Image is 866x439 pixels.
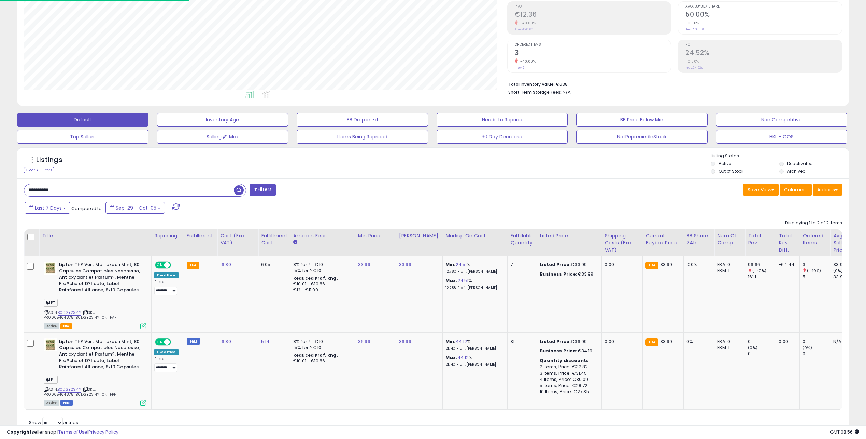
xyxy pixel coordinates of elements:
[445,354,457,361] b: Max:
[717,345,740,351] div: FBM: 1
[717,268,740,274] div: FBM: 1
[540,338,596,345] div: €36.99
[445,278,502,290] div: %
[437,113,568,127] button: Needs to Reprice
[540,364,596,370] div: 2 Items, Price: €32.82
[719,161,731,167] label: Active
[748,262,776,268] div: 96.66
[717,232,742,247] div: Num of Comp.
[645,232,681,247] div: Current Buybox Price
[833,232,858,254] div: Avg Selling Price
[220,232,255,247] div: Cost (Exc. VAT)
[58,429,87,435] a: Terms of Use
[711,153,849,159] p: Listing States:
[60,323,72,329] span: FBA
[540,383,596,389] div: 5 Items, Price: €28.72
[35,204,62,211] span: Last 7 Days
[44,338,146,405] div: ASIN:
[748,232,773,247] div: Total Rev.
[803,345,812,350] small: (0%)
[7,429,32,435] strong: Copyright
[540,261,571,268] b: Listed Price:
[399,261,411,268] a: 33.99
[785,220,842,226] div: Displaying 1 to 2 of 2 items
[779,232,797,254] div: Total Rev. Diff.
[293,239,297,245] small: Amazon Fees.
[457,277,469,284] a: 24.51
[830,429,859,435] span: 2025-10-13 08:56 GMT
[510,262,531,268] div: 7
[787,168,806,174] label: Archived
[358,261,370,268] a: 33.99
[752,268,766,274] small: (-40%)
[17,113,148,127] button: Default
[58,387,81,393] a: B0DGY2314Y
[540,357,589,364] b: Quantity discounts
[685,21,699,26] small: 0.00%
[24,167,54,173] div: Clear All Filters
[540,348,596,354] div: €34.19
[88,429,118,435] a: Privacy Policy
[399,338,411,345] a: 36.99
[157,130,288,144] button: Selling @ Max
[170,262,181,268] span: OFF
[456,261,467,268] a: 24.51
[748,345,757,350] small: (0%)
[293,232,352,239] div: Amazon Fees
[261,262,285,268] div: 6.05
[60,400,73,406] span: FBM
[719,168,743,174] label: Out of Stock
[297,130,428,144] button: Items Being Repriced
[44,376,58,384] span: LPT
[42,232,148,239] div: Title
[833,274,861,280] div: 33.99
[154,232,181,239] div: Repricing
[685,5,842,9] span: Avg. Buybox Share
[515,5,671,9] span: Profit
[685,11,842,20] h2: 50.00%
[44,400,59,406] span: All listings currently available for purchase on Amazon
[686,232,711,247] div: BB Share 24h.
[813,184,842,196] button: Actions
[833,268,843,274] small: (0%)
[156,339,164,345] span: ON
[59,262,142,295] b: Lipton Th? Vert Marrakech Mint, 80 Capsules Compatibles Nespresso, Antioxydant et Parfum?, Menthe...
[445,338,456,345] b: Min:
[445,232,505,239] div: Markup on Cost
[686,338,709,345] div: 0%
[685,59,699,64] small: 0.00%
[156,262,164,268] span: ON
[44,310,116,320] span: | SKU: PR0005464875_B0DGY2314Y_0N_FAF
[540,348,577,354] b: Business Price:
[540,232,599,239] div: Listed Price
[716,113,848,127] button: Non Competitive
[445,261,456,268] b: Min:
[605,262,637,268] div: 0.00
[261,338,270,345] a: 5.14
[187,338,200,345] small: FBM
[540,358,596,364] div: :
[250,184,276,196] button: Filters
[44,299,58,307] span: LPT
[293,262,350,268] div: 8% for <= €10
[540,338,571,345] b: Listed Price:
[154,357,179,372] div: Preset:
[445,338,502,351] div: %
[780,184,812,196] button: Columns
[44,387,116,397] span: | SKU: PR0005464875_B0DGY2314Y_0N_FPF
[518,21,536,26] small: -40.00%
[293,287,350,293] div: €12 - €11.99
[154,280,179,295] div: Preset:
[716,130,848,144] button: HKL - OOS
[443,229,508,256] th: The percentage added to the cost of goods (COGS) that forms the calculator for Min & Max prices.
[445,346,502,351] p: 21.14% Profit [PERSON_NAME]
[515,27,533,31] small: Prev: €20.60
[515,66,524,70] small: Prev: 5
[717,262,740,268] div: FBA: 0
[645,338,658,346] small: FBA
[445,277,457,284] b: Max:
[605,338,637,345] div: 0.00
[576,113,708,127] button: BB Price Below Min
[515,49,671,58] h2: 3
[154,349,179,355] div: Fixed Price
